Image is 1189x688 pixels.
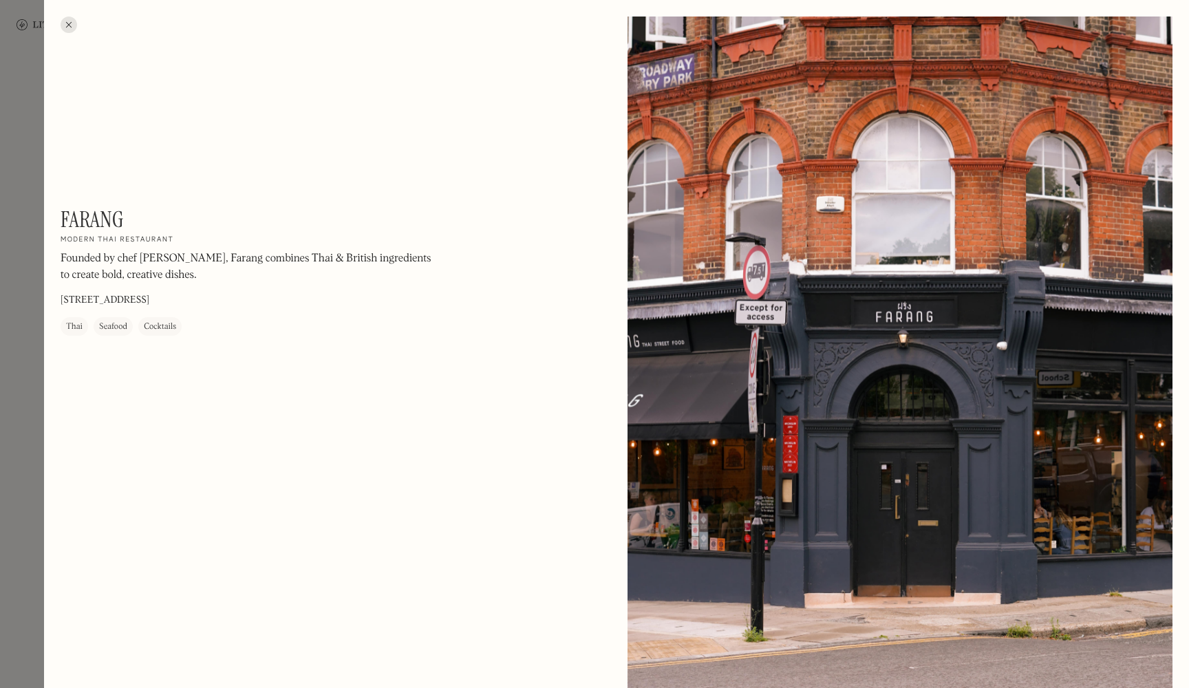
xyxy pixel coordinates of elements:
div: Cocktails [144,320,176,334]
h1: Farang [61,206,124,233]
h2: Modern Thai restaurant [61,235,173,245]
div: Seafood [99,320,127,334]
div: Thai [66,320,83,334]
p: [STREET_ADDRESS] [61,293,149,308]
p: Founded by chef [PERSON_NAME], Farang combines Thai & British ingredients to create bold, creativ... [61,250,432,283]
